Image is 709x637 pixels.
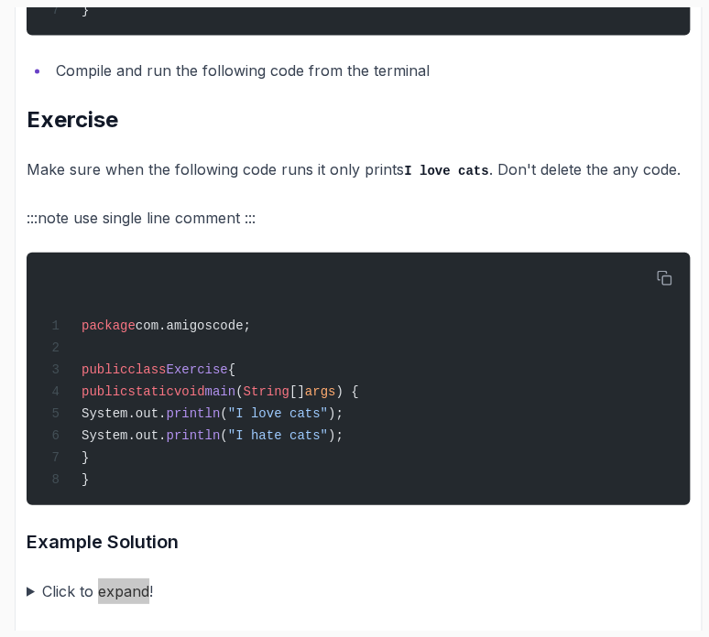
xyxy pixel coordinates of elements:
[204,384,235,399] span: main
[328,428,344,443] span: );
[27,527,690,556] h3: Example Solution
[82,428,166,443] span: System.out.
[27,205,690,231] p: :::note use single line comment :::
[136,318,251,333] span: com.amigoscode;
[166,406,220,421] span: println
[82,472,89,487] span: }
[335,384,358,399] span: ) {
[27,578,690,604] summary: Click to expand!
[27,105,690,135] h2: Exercise
[127,362,166,377] span: class
[82,450,89,465] span: }
[220,428,227,443] span: (
[174,384,205,399] span: void
[82,384,127,399] span: public
[127,384,173,399] span: static
[235,384,243,399] span: (
[305,384,336,399] span: args
[228,428,328,443] span: "I hate cats"
[82,318,136,333] span: package
[228,406,328,421] span: "I love cats"
[82,362,127,377] span: public
[243,384,289,399] span: String
[82,3,89,17] span: }
[220,406,227,421] span: (
[228,362,235,377] span: {
[27,157,690,183] p: Make sure when the following code runs it only prints . Don't delete the any code.
[82,406,166,421] span: System.out.
[166,428,220,443] span: println
[328,406,344,421] span: );
[289,384,305,399] span: []
[166,362,227,377] span: Exercise
[50,58,690,83] li: Compile and run the following code from the terminal
[404,164,488,178] code: I love cats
